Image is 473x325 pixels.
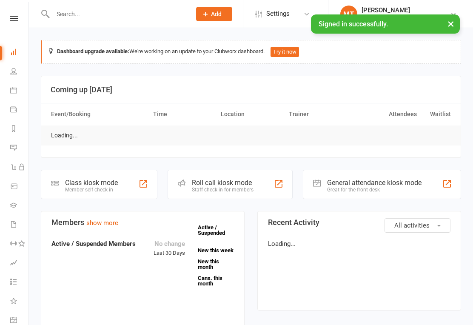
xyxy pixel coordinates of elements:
div: General attendance kiosk mode [327,179,422,187]
h3: Recent Activity [268,218,450,227]
strong: Active / Suspended Members [51,240,136,248]
button: Try it now [271,47,299,57]
th: Waitlist [421,103,455,125]
a: Assessments [10,254,29,273]
a: Canx. this month [198,275,234,286]
div: Member self check-in [65,187,118,193]
a: New this month [198,259,234,270]
div: Last 30 Days [154,239,185,258]
h3: Coming up [DATE] [51,86,451,94]
span: Add [211,11,222,17]
div: No change [154,239,185,249]
div: Class kiosk mode [65,179,118,187]
input: Search... [50,8,185,20]
th: Event/Booking [47,103,149,125]
a: What's New [10,292,29,311]
button: × [443,14,459,33]
button: All activities [385,218,450,233]
div: Great for the front desk [327,187,422,193]
a: show more [86,219,118,227]
div: We're working on an update to your Clubworx dashboard. [41,40,461,64]
button: Add [196,7,232,21]
p: Loading... [268,239,450,249]
td: Loading... [47,125,82,145]
div: [PERSON_NAME] [362,6,450,14]
a: Product Sales [10,177,29,197]
a: New this week [198,248,234,253]
a: Dashboard [10,43,29,63]
th: Attendees [353,103,421,125]
strong: Dashboard upgrade available: [57,48,129,54]
span: All activities [394,222,430,229]
a: People [10,63,29,82]
th: Location [217,103,285,125]
th: Time [149,103,217,125]
span: Settings [266,4,290,23]
a: Active / Suspended [194,218,231,242]
span: Signed in successfully. [319,20,388,28]
div: Roll call kiosk mode [192,179,254,187]
a: Reports [10,120,29,139]
div: [PERSON_NAME] Humaita Noosa [362,14,450,22]
th: Trainer [285,103,353,125]
a: Calendar [10,82,29,101]
div: MT [340,6,357,23]
h3: Members [51,218,234,227]
a: Payments [10,101,29,120]
div: Staff check-in for members [192,187,254,193]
